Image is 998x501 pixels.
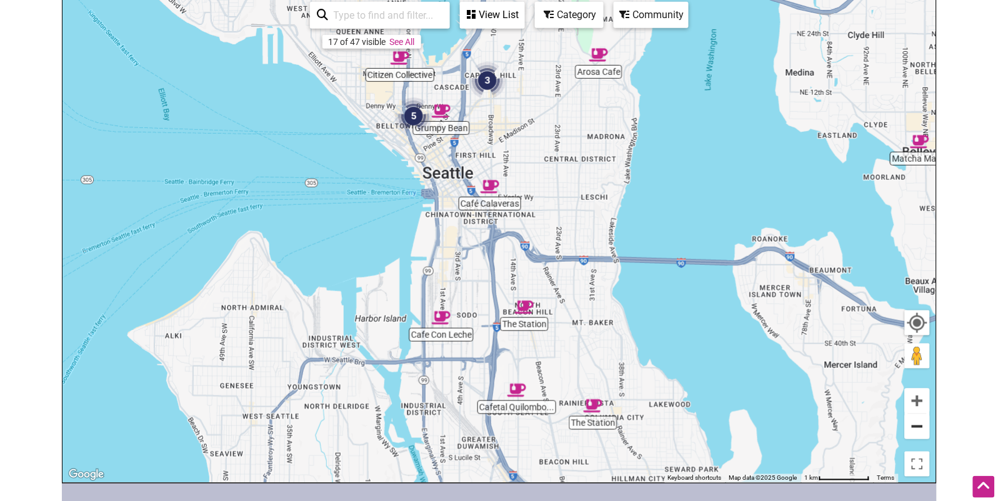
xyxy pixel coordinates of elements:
[905,414,930,439] button: Zoom out
[432,309,451,327] div: Cafe Con Leche
[729,475,797,482] span: Map data ©2025 Google
[507,381,526,400] div: Cafetal Quilombo Cafe
[536,3,602,27] div: Category
[904,451,931,478] button: Toggle fullscreen view
[329,37,386,47] div: 17 of 47 visible
[905,389,930,414] button: Zoom in
[329,3,442,27] input: Type to find and filter...
[432,102,451,121] div: Grumpy Bean
[515,298,534,317] div: The Station
[905,344,930,369] button: Drag Pegman onto the map to open Street View
[66,467,107,483] a: Open this area in Google Maps (opens a new window)
[877,475,895,482] a: Terms
[461,3,524,27] div: View List
[911,132,929,151] div: Matcha Magic
[395,97,432,135] div: 5
[390,37,415,47] a: See All
[614,2,689,28] div: Filter by Community
[905,310,930,335] button: Your Location
[668,474,722,483] button: Keyboard shortcuts
[469,62,506,99] div: 3
[310,2,450,29] div: Type to search and filter
[391,49,409,67] div: Citizen Collective
[535,2,604,28] div: Filter by category
[481,177,499,196] div: Café Calaveras
[589,46,608,64] div: Arosa Cafe
[615,3,687,27] div: Community
[801,474,874,483] button: Map Scale: 1 km per 78 pixels
[973,476,995,498] div: Scroll Back to Top
[460,2,525,29] div: See a list of the visible businesses
[66,467,107,483] img: Google
[805,475,819,482] span: 1 km
[584,397,602,415] div: The Station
